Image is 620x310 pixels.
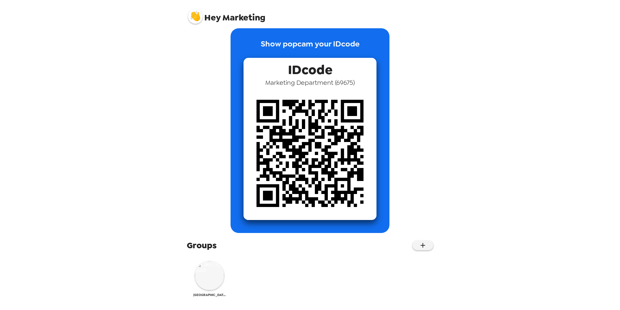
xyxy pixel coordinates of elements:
[265,78,355,87] span: Marketing Department ( 69675 )
[261,38,360,58] p: Show popcam your IDcode
[188,9,203,24] img: profile pic
[187,239,217,251] span: Groups
[204,12,221,23] span: Hey
[244,87,376,220] img: qr code
[188,6,265,22] span: Marketing
[288,58,332,78] span: IDcode
[195,261,224,290] img: Lake City Bank
[193,293,226,297] span: [GEOGRAPHIC_DATA]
